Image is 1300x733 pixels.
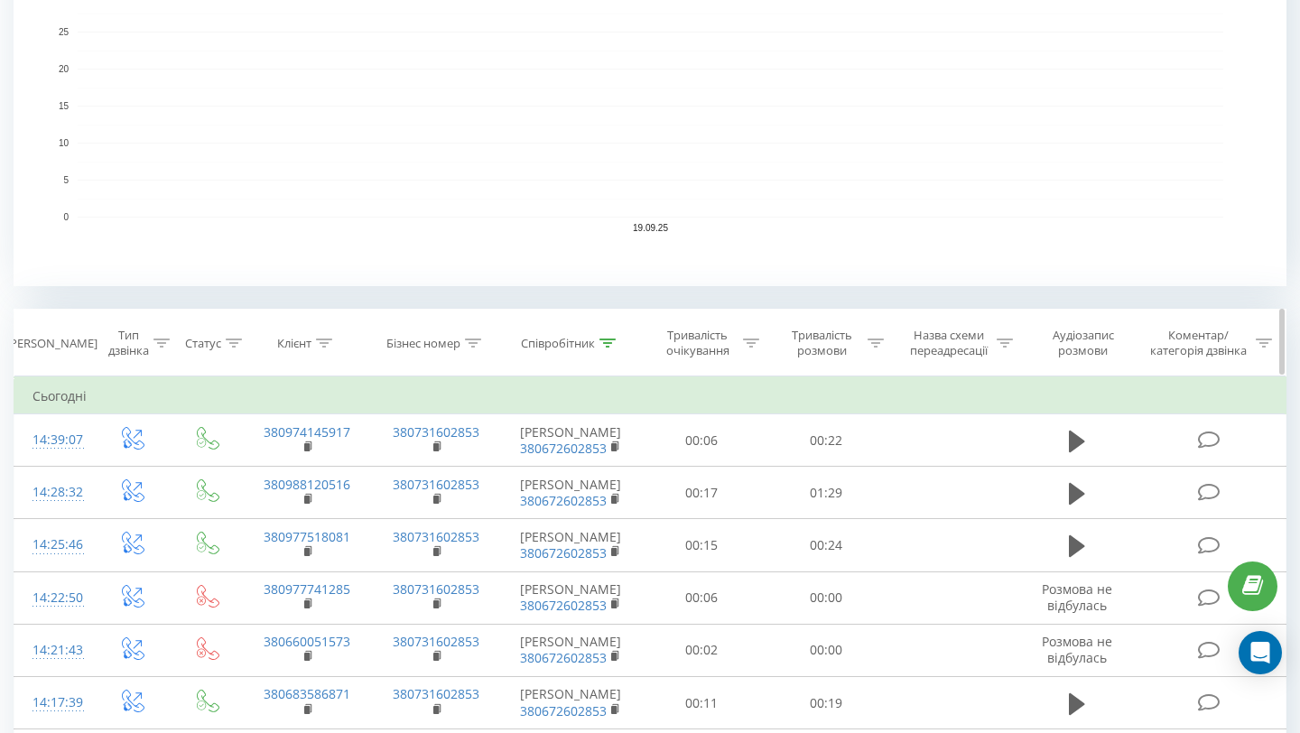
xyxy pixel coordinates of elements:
a: 380731602853 [393,423,479,441]
td: 01:29 [764,467,888,519]
div: 14:21:43 [32,633,76,668]
a: 380683586871 [264,685,350,702]
div: Назва схеми переадресації [905,328,992,358]
div: Тривалість розмови [780,328,863,358]
td: 00:22 [764,414,888,467]
td: 00:15 [640,519,765,571]
td: [PERSON_NAME] [501,677,640,729]
a: 380977518081 [264,528,350,545]
a: 380977741285 [264,580,350,598]
td: [PERSON_NAME] [501,519,640,571]
a: 380672602853 [520,440,607,457]
text: 20 [59,64,70,74]
text: 0 [63,212,69,222]
div: Статус [185,336,221,351]
div: 14:22:50 [32,580,76,616]
div: Бізнес номер [386,336,460,351]
td: 00:06 [640,414,765,467]
a: 380672602853 [520,597,607,614]
td: 00:00 [764,571,888,624]
a: 380988120516 [264,476,350,493]
td: 00:17 [640,467,765,519]
a: 380672602853 [520,702,607,719]
div: 14:28:32 [32,475,76,510]
a: 380660051573 [264,633,350,650]
a: 380672602853 [520,544,607,561]
td: Сьогодні [14,378,1286,414]
td: 00:11 [640,677,765,729]
td: [PERSON_NAME] [501,624,640,676]
td: 00:02 [640,624,765,676]
div: 14:17:39 [32,685,76,720]
div: Аудіозапис розмови [1034,328,1132,358]
a: 380731602853 [393,476,479,493]
a: 380731602853 [393,580,479,598]
span: Розмова не відбулась [1042,633,1112,666]
td: 00:19 [764,677,888,729]
span: Розмова не відбулась [1042,580,1112,614]
a: 380974145917 [264,423,350,441]
div: Коментар/категорія дзвінка [1146,328,1251,358]
div: Open Intercom Messenger [1239,631,1282,674]
div: 14:25:46 [32,527,76,562]
td: 00:24 [764,519,888,571]
text: 25 [59,27,70,37]
td: [PERSON_NAME] [501,467,640,519]
text: 5 [63,175,69,185]
td: [PERSON_NAME] [501,571,640,624]
td: 00:00 [764,624,888,676]
text: 19.09.25 [633,223,668,233]
div: Співробітник [521,336,595,351]
div: Тривалість очікування [656,328,739,358]
a: 380672602853 [520,649,607,666]
div: 14:39:07 [32,422,76,458]
div: Клієнт [277,336,311,351]
div: [PERSON_NAME] [6,336,97,351]
a: 380731602853 [393,528,479,545]
div: Тип дзвінка [108,328,149,358]
text: 10 [59,138,70,148]
text: 15 [59,101,70,111]
td: [PERSON_NAME] [501,414,640,467]
a: 380672602853 [520,492,607,509]
a: 380731602853 [393,633,479,650]
a: 380731602853 [393,685,479,702]
td: 00:06 [640,571,765,624]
